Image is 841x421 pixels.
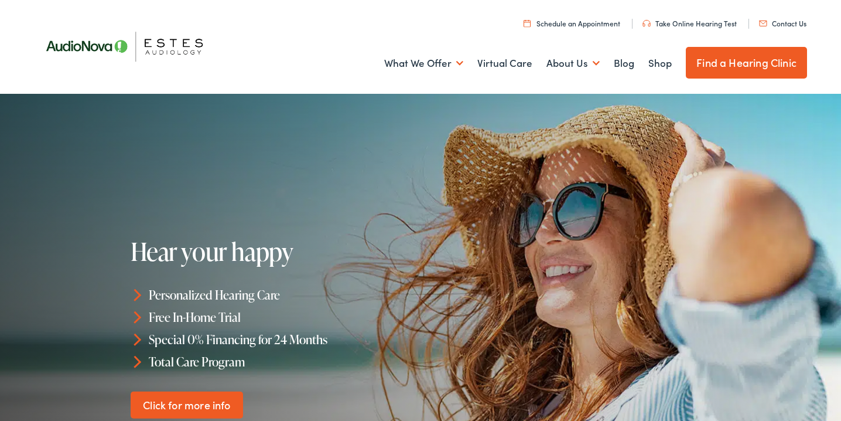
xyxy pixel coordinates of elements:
img: utility icon [759,21,767,26]
a: Find a Hearing Clinic [686,47,807,79]
li: Total Care Program [131,350,425,372]
a: What We Offer [384,42,463,85]
li: Special 0% Financing for 24 Months [131,328,425,351]
h1: Hear your happy [131,238,425,265]
a: Contact Us [759,18,806,28]
li: Free In-Home Trial [131,306,425,328]
img: utility icon [642,20,651,27]
li: Personalized Hearing Care [131,284,425,306]
a: Shop [648,42,672,85]
a: About Us [546,42,600,85]
a: Take Online Hearing Test [642,18,737,28]
img: utility icon [524,19,531,27]
a: Blog [614,42,634,85]
a: Click for more info [131,391,244,419]
a: Schedule an Appointment [524,18,620,28]
a: Virtual Care [477,42,532,85]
